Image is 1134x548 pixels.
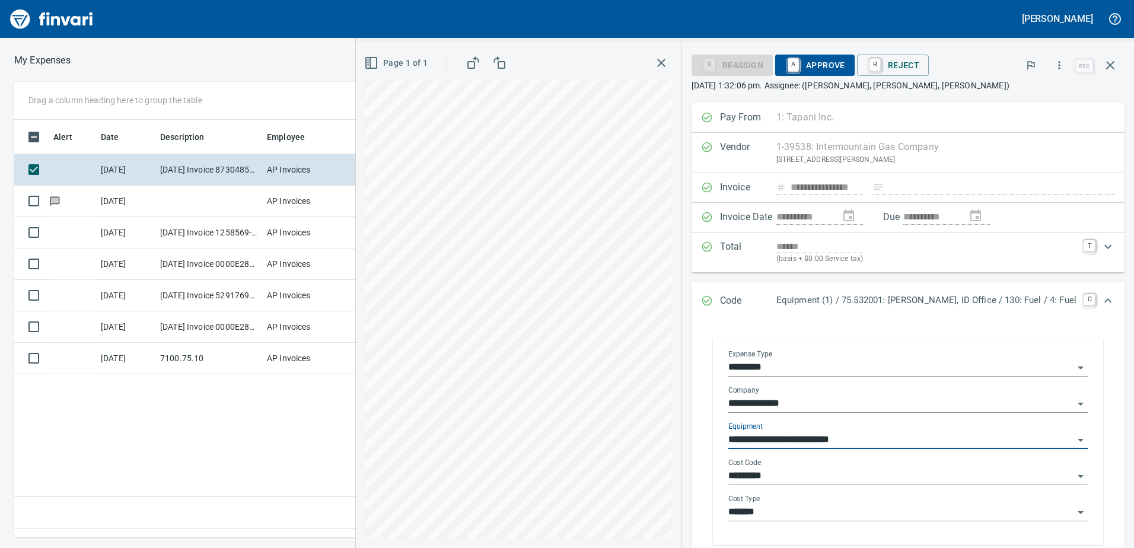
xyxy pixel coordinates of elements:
[14,53,71,68] nav: breadcrumb
[692,282,1125,321] div: Expand
[53,130,72,144] span: Alert
[1084,294,1095,305] a: C
[728,459,761,466] label: Cost Code
[1084,240,1095,251] a: T
[692,79,1125,91] p: [DATE] 1:32:06 pm. Assignee: ([PERSON_NAME], [PERSON_NAME], [PERSON_NAME])
[692,232,1125,272] div: Expand
[1072,468,1089,485] button: Open
[720,240,776,265] p: Total
[49,197,61,205] span: Has messages
[262,186,351,217] td: AP Invoices
[14,53,71,68] p: My Expenses
[155,248,262,280] td: [DATE] Invoice 0000E28842375 from UPS (1-30551)
[28,94,202,106] p: Drag a column heading here to group the table
[1019,9,1096,28] button: [PERSON_NAME]
[267,130,320,144] span: Employee
[262,217,351,248] td: AP Invoices
[155,280,262,311] td: [DATE] Invoice 5291769620 from Vestis (1-10070)
[785,55,845,75] span: Approve
[1046,52,1072,78] button: More
[53,130,88,144] span: Alert
[776,253,1076,265] p: (basis + $0.00 Service tax)
[775,55,855,76] button: AApprove
[155,311,262,343] td: [DATE] Invoice 0000E28842355 from UPS (1-30551)
[262,280,351,311] td: AP Invoices
[96,343,155,374] td: [DATE]
[96,186,155,217] td: [DATE]
[728,387,759,394] label: Company
[867,55,919,75] span: Reject
[155,343,262,374] td: 7100.75.10
[1072,396,1089,412] button: Open
[96,217,155,248] td: [DATE]
[362,52,432,74] button: Page 1 of 1
[1022,12,1093,25] h5: [PERSON_NAME]
[1018,52,1044,78] button: Flag
[262,248,351,280] td: AP Invoices
[692,59,773,69] div: Reassign
[262,311,351,343] td: AP Invoices
[101,130,119,144] span: Date
[857,55,929,76] button: RReject
[1072,51,1125,79] span: Close invoice
[367,56,428,71] span: Page 1 of 1
[7,5,96,33] img: Finvari
[96,280,155,311] td: [DATE]
[96,154,155,186] td: [DATE]
[776,294,1076,307] p: Equipment (1) / 75.532001: [PERSON_NAME], ID Office / 130: Fuel / 4: Fuel
[155,217,262,248] td: [DATE] Invoice 1258569-0 from OPNW - Office Products Nationwide (1-29901)
[1075,59,1093,72] a: esc
[160,130,205,144] span: Description
[1072,504,1089,521] button: Open
[262,154,351,186] td: AP Invoices
[155,154,262,186] td: [DATE] Invoice 87304850669 0925 from Intermountain Gas Company (1-39538)
[728,495,760,502] label: Cost Type
[267,130,305,144] span: Employee
[720,294,776,309] p: Code
[160,130,220,144] span: Description
[728,423,763,430] label: Equipment
[869,58,881,71] a: R
[728,351,772,358] label: Expense Type
[788,58,799,71] a: A
[96,311,155,343] td: [DATE]
[101,130,135,144] span: Date
[1072,359,1089,376] button: Open
[96,248,155,280] td: [DATE]
[1072,432,1089,448] button: Open
[262,343,351,374] td: AP Invoices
